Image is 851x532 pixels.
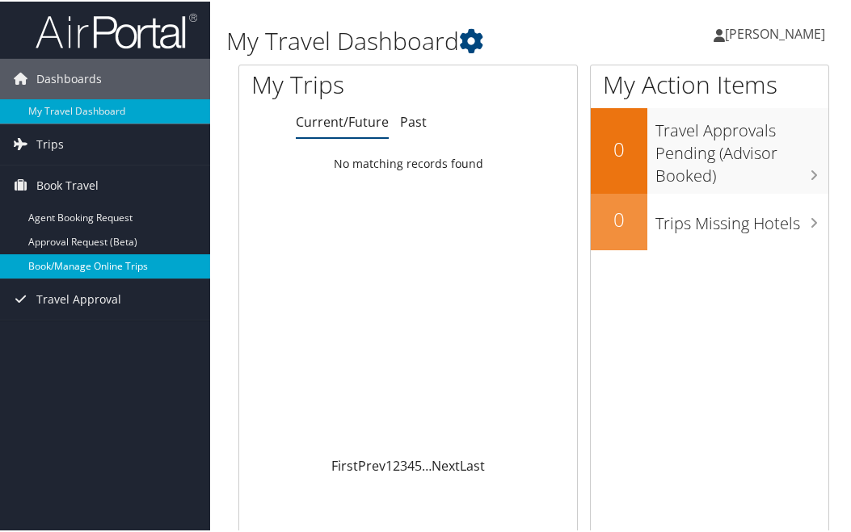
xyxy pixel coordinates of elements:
a: [PERSON_NAME] [714,8,841,57]
h3: Trips Missing Hotels [655,203,828,233]
span: [PERSON_NAME] [725,23,825,41]
a: Past [400,111,427,129]
a: Next [432,455,460,473]
span: Dashboards [36,57,102,98]
h1: My Trips [251,66,424,100]
a: 2 [393,455,400,473]
h2: 0 [591,204,647,232]
a: 0Travel Approvals Pending (Advisor Booked) [591,107,828,191]
a: Current/Future [296,111,389,129]
h2: 0 [591,134,647,161]
a: 3 [400,455,407,473]
a: 0Trips Missing Hotels [591,192,828,249]
td: No matching records found [239,148,577,177]
span: … [422,455,432,473]
a: 1 [385,455,393,473]
h1: My Action Items [591,66,828,100]
a: 4 [407,455,415,473]
a: Prev [358,455,385,473]
a: 5 [415,455,422,473]
h3: Travel Approvals Pending (Advisor Booked) [655,110,828,186]
span: Travel Approval [36,278,121,318]
a: Last [460,455,485,473]
a: First [331,455,358,473]
span: Book Travel [36,164,99,204]
img: airportal-logo.png [36,10,197,48]
h1: My Travel Dashboard [226,23,636,57]
span: Trips [36,123,64,163]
